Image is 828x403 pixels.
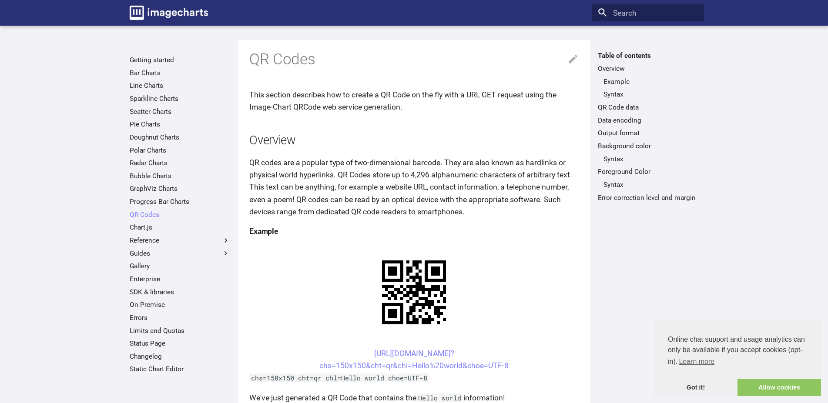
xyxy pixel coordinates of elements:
[737,379,821,396] a: allow cookies
[598,64,698,73] a: Overview
[603,77,698,86] a: Example
[130,197,230,206] a: Progress Bar Charts
[603,155,698,163] a: Syntax
[598,77,698,99] nav: Overview
[130,352,230,361] a: Changelog
[130,223,230,232] a: Chart.js
[130,326,230,335] a: Limits and Quotas
[130,365,230,373] a: Static Chart Editor
[130,159,230,167] a: Radar Charts
[130,249,230,258] label: Guides
[126,2,212,23] a: Image-Charts documentation
[130,56,230,64] a: Getting started
[130,236,230,245] label: Reference
[130,133,230,142] a: Doughnut Charts
[598,103,698,112] a: QR Code data
[249,89,579,113] p: This section describes how to create a QR Code on the fly with a URL GET request using the Image-...
[130,339,230,348] a: Status Page
[598,180,698,189] nav: Foreground Color
[598,129,698,137] a: Output format
[592,51,704,202] nav: Table of contents
[249,373,429,382] code: chs=150x150 cht=qr chl=Hello world choe=UTF-8
[130,313,230,322] a: Errors
[130,172,230,180] a: Bubble Charts
[598,142,698,150] a: Background color
[130,81,230,90] a: Line Charts
[130,69,230,77] a: Bar Charts
[130,210,230,219] a: QR Codes
[130,262,230,270] a: Gallery
[668,334,807,368] span: Online chat support and usage analytics can only be available if you accept cookies (opt-in).
[130,120,230,129] a: Pie Charts
[249,132,579,149] h2: Overview
[249,50,579,70] h1: QR Codes
[592,4,704,22] input: Search
[130,107,230,116] a: Scatter Charts
[130,6,208,20] img: logo
[130,275,230,283] a: Enterprise
[654,320,821,396] div: cookieconsent
[319,349,509,370] a: [URL][DOMAIN_NAME]?chs=150x150&cht=qr&chl=Hello%20world&choe=UTF-8
[598,167,698,176] a: Foreground Color
[603,90,698,99] a: Syntax
[603,180,698,189] a: Syntax
[592,51,704,60] label: Table of contents
[654,379,737,396] a: dismiss cookie message
[598,193,698,202] a: Error correction level and margin
[130,288,230,296] a: SDK & libraries
[130,94,230,103] a: Sparkline Charts
[130,300,230,309] a: On Premise
[249,225,579,237] h4: Example
[677,355,716,368] a: learn more about cookies
[367,245,461,340] img: chart
[130,184,230,193] a: GraphViz Charts
[598,155,698,163] nav: Background color
[598,116,698,125] a: Data encoding
[249,157,579,218] p: QR codes are a popular type of two-dimensional barcode. They are also known as hardlinks or physi...
[130,146,230,155] a: Polar Charts
[416,393,463,402] code: Hello world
